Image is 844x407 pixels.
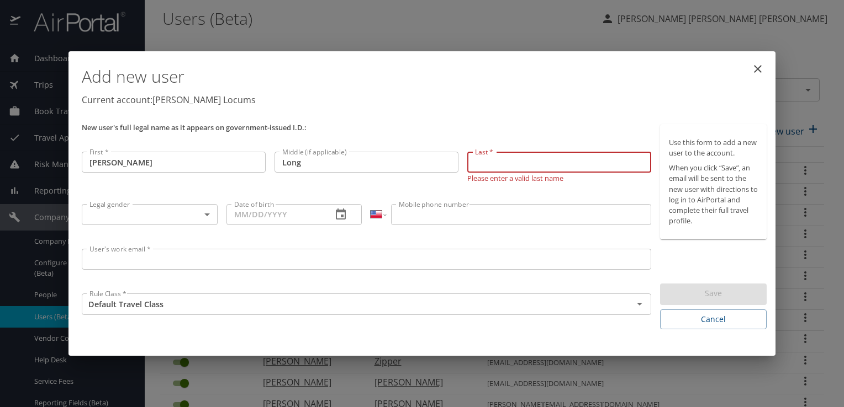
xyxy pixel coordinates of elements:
[82,60,767,93] h1: Add new user
[669,313,758,326] span: Cancel
[632,296,647,312] button: Open
[82,124,651,131] p: New user's full legal name as it appears on government-issued I.D.:
[745,56,771,82] button: close
[669,137,758,158] p: Use this form to add a new user to the account.
[82,93,767,106] p: Current account: [PERSON_NAME] Locums
[660,309,767,330] button: Cancel
[226,204,324,225] input: MM/DD/YYYY
[669,163,758,226] p: When you click “Save”, an email will be sent to the new user with directions to log in to AirPort...
[82,204,218,225] div: ​
[467,173,651,183] p: Please enter a valid last name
